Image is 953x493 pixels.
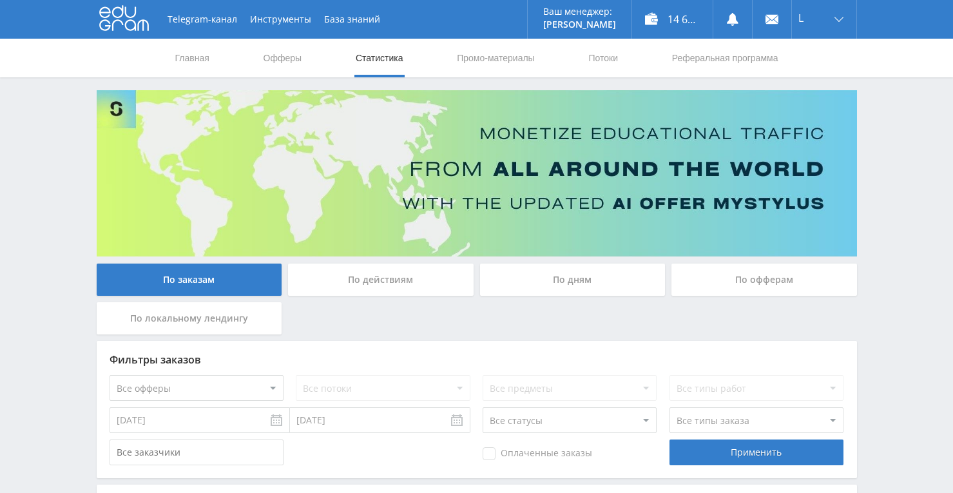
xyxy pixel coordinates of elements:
a: Промо-материалы [456,39,535,77]
a: Статистика [354,39,405,77]
div: По действиям [288,264,474,296]
div: Применить [669,440,843,465]
img: Banner [97,90,857,256]
a: Главная [174,39,211,77]
span: L [798,13,804,23]
a: Реферальная программа [671,39,780,77]
div: По офферам [671,264,857,296]
div: По локальному лендингу [97,302,282,334]
div: По дням [480,264,666,296]
input: Все заказчики [110,440,284,465]
div: По заказам [97,264,282,296]
span: Оплаченные заказы [483,447,592,460]
div: Фильтры заказов [110,354,844,365]
a: Потоки [587,39,619,77]
p: Ваш менеджер: [543,6,616,17]
p: [PERSON_NAME] [543,19,616,30]
a: Офферы [262,39,303,77]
